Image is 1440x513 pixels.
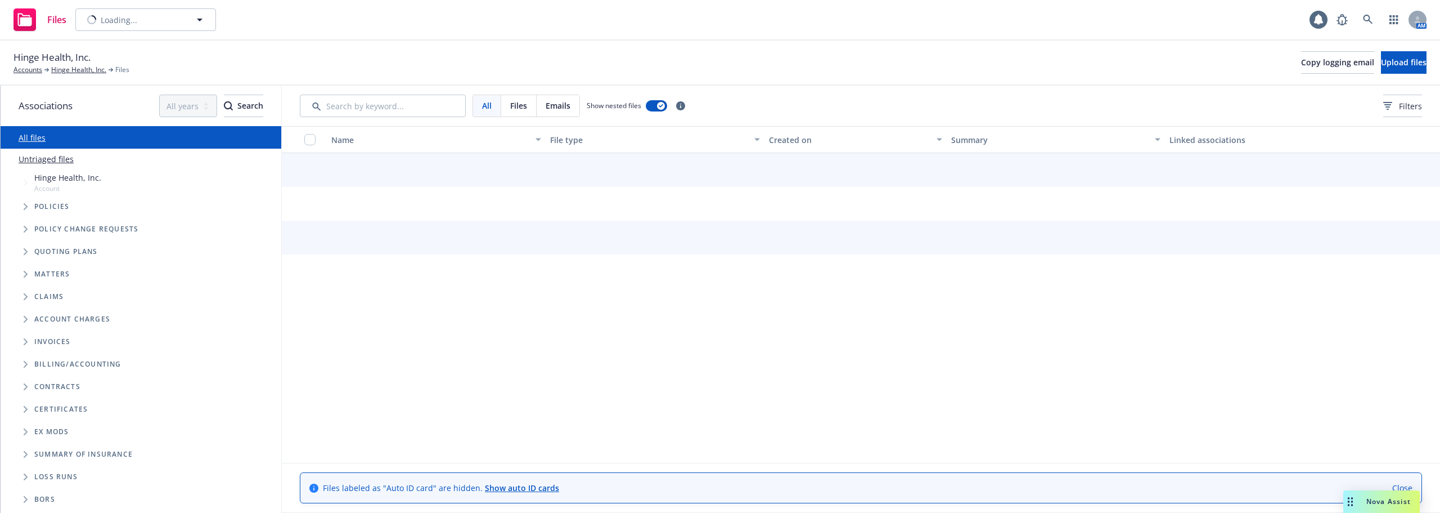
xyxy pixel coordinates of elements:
[300,95,466,117] input: Search by keyword...
[546,126,764,153] button: File type
[224,95,263,117] div: Search
[34,271,70,278] span: Matters
[485,483,559,493] a: Show auto ID cards
[1383,8,1405,31] a: Switch app
[75,8,216,31] button: Loading...
[51,65,106,75] a: Hinge Health, Inc.
[34,406,88,413] span: Certificates
[587,101,641,110] span: Show nested files
[101,14,137,26] span: Loading...
[1301,57,1374,68] span: Copy logging email
[13,65,42,75] a: Accounts
[224,95,263,117] button: SearchSearch
[510,100,527,111] span: Files
[1331,8,1353,31] a: Report a Bug
[764,126,947,153] button: Created on
[34,451,133,458] span: Summary of insurance
[9,4,71,35] a: Files
[34,429,69,435] span: Ex Mods
[331,134,529,146] div: Name
[34,184,101,193] span: Account
[34,474,78,480] span: Loss Runs
[327,126,546,153] button: Name
[34,361,121,368] span: Billing/Accounting
[224,101,233,110] svg: Search
[34,496,55,503] span: BORs
[13,50,91,65] span: Hinge Health, Inc.
[1301,51,1374,74] button: Copy logging email
[34,293,64,300] span: Claims
[951,134,1149,146] div: Summary
[1,353,281,511] div: Folder Tree Example
[1357,8,1379,31] a: Search
[19,153,74,165] a: Untriaged files
[19,99,73,113] span: Associations
[546,100,570,111] span: Emails
[1343,490,1420,513] button: Nova Assist
[47,15,66,24] span: Files
[304,134,316,145] input: Select all
[947,126,1165,153] button: Summary
[769,134,930,146] div: Created on
[550,134,748,146] div: File type
[19,132,46,143] a: All files
[1399,100,1422,112] span: Filters
[1343,490,1357,513] div: Drag to move
[1381,57,1426,68] span: Upload files
[34,203,70,210] span: Policies
[482,100,492,111] span: All
[1169,134,1379,146] div: Linked associations
[34,316,110,323] span: Account charges
[34,172,101,184] span: Hinge Health, Inc.
[115,65,129,75] span: Files
[1366,497,1411,506] span: Nova Assist
[1381,51,1426,74] button: Upload files
[1383,95,1422,117] button: Filters
[34,226,138,233] span: Policy change requests
[34,383,80,390] span: Contracts
[1392,482,1412,494] a: Close
[1,169,281,353] div: Tree Example
[34,338,71,345] span: Invoices
[1383,100,1422,112] span: Filters
[1165,126,1384,153] button: Linked associations
[323,482,559,494] span: Files labeled as "Auto ID card" are hidden.
[34,248,98,255] span: Quoting plans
